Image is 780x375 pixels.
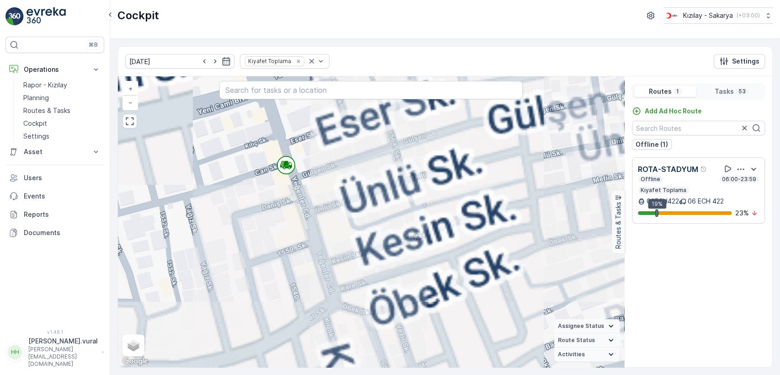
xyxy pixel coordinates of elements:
a: Add Ad Hoc Route [632,107,702,116]
p: Routes [649,87,672,96]
a: Planning [20,91,104,104]
img: logo [5,7,24,26]
input: Search Routes [632,121,765,135]
a: Cockpit [20,117,104,130]
button: Offline (1) [632,139,672,150]
p: Rapor - Kızılay [23,80,67,90]
p: ( +03:00 ) [737,12,760,19]
summary: Activities [554,348,620,362]
p: Offline (1) [636,140,668,149]
input: dd/mm/yyyy [125,54,234,69]
a: Open this area in Google Maps (opens a new window) [120,355,150,367]
img: k%C4%B1z%C4%B1lay_DTAvauz.png [663,11,679,21]
span: v 1.48.1 [5,329,104,335]
a: Rapor - Kızılay [20,79,104,91]
span: Assignee Status [558,322,604,330]
p: Cockpit [117,8,159,23]
button: HH[PERSON_NAME].vural[PERSON_NAME][EMAIL_ADDRESS][DOMAIN_NAME] [5,337,104,368]
a: Documents [5,224,104,242]
p: Add Ad Hoc Route [645,107,702,116]
div: 19% [648,199,666,209]
p: [PERSON_NAME].vural [28,337,98,346]
a: Reports [5,205,104,224]
p: Cockpit [23,119,47,128]
p: Routes & Tasks [23,106,70,115]
p: Offline [640,176,661,183]
span: Activities [558,351,585,358]
a: Zoom In [123,82,137,96]
p: Settings [23,132,49,141]
a: Routes & Tasks [20,104,104,117]
button: Operations [5,60,104,79]
p: 06ECH422 [647,197,679,206]
p: Tasks [714,87,733,96]
p: Asset [24,147,86,156]
p: ROTA-STADYUM [638,164,698,175]
p: Users [24,173,101,182]
summary: Assignee Status [554,319,620,333]
img: Google [120,355,150,367]
p: Routes & Tasks [614,202,623,249]
p: 1 [675,88,680,95]
a: Layers [123,335,143,355]
p: 53 [737,88,746,95]
a: Settings [20,130,104,143]
p: ⌘B [89,41,98,48]
p: Operations [24,65,86,74]
button: Kızılay - Sakarya(+03:00) [663,7,773,24]
p: [PERSON_NAME][EMAIL_ADDRESS][DOMAIN_NAME] [28,346,98,368]
p: Kıyafet Toplama [640,187,687,194]
p: Documents [24,228,101,237]
img: logo_light-DOdMpM7g.png [27,7,66,26]
div: Kıyafet Toplama [245,57,292,65]
p: Kızılay - Sakarya [683,11,733,20]
p: Reports [24,210,101,219]
a: Events [5,187,104,205]
span: − [128,98,133,106]
button: Settings [714,54,765,69]
a: Users [5,169,104,187]
p: Planning [23,93,49,102]
p: Settings [732,57,759,66]
button: Asset [5,143,104,161]
p: 06:00-23:59 [721,176,757,183]
p: 06 ECH 422 [688,197,724,206]
summary: Route Status [554,333,620,348]
p: Events [24,192,101,201]
a: Zoom Out [123,96,137,109]
div: HH [8,345,22,359]
span: Route Status [558,337,595,344]
div: Help Tooltip Icon [700,166,707,173]
div: Remove Kıyafet Toplama [293,58,303,65]
input: Search for tasks or a location [219,81,523,99]
span: + [128,85,133,92]
p: 23 % [735,209,749,218]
